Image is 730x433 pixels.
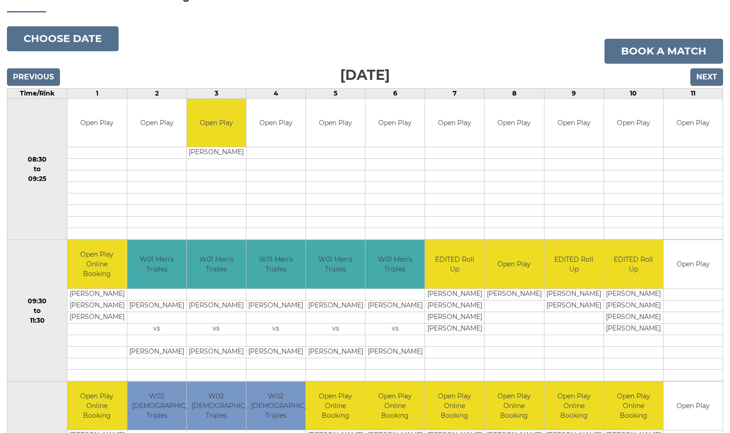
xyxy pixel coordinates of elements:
[604,99,663,147] td: Open Play
[425,240,484,289] td: EDITED Roll Up
[664,99,723,147] td: Open Play
[604,289,663,300] td: [PERSON_NAME]
[67,300,126,312] td: [PERSON_NAME]
[246,382,305,430] td: W02 [DEMOGRAPHIC_DATA] Triples
[306,99,365,147] td: Open Play
[365,88,425,98] td: 6
[306,240,365,289] td: W01 Men's Triples
[485,88,544,98] td: 8
[67,312,126,323] td: [PERSON_NAME]
[604,312,663,323] td: [PERSON_NAME]
[306,323,365,335] td: vs
[7,68,60,86] input: Previous
[306,346,365,358] td: [PERSON_NAME]
[186,88,246,98] td: 3
[604,39,723,64] a: Book a match
[365,300,425,312] td: [PERSON_NAME]
[7,26,119,51] button: Choose date
[485,99,544,147] td: Open Play
[305,88,365,98] td: 5
[187,382,246,430] td: W02 [DEMOGRAPHIC_DATA] Triples
[425,382,484,430] td: Open Play Online Booking
[127,382,186,430] td: W02 [DEMOGRAPHIC_DATA] Triples
[187,99,246,147] td: Open Play
[425,300,484,312] td: [PERSON_NAME]
[485,240,544,289] td: Open Play
[425,323,484,335] td: [PERSON_NAME]
[187,346,246,358] td: [PERSON_NAME]
[604,382,663,430] td: Open Play Online Booking
[425,289,484,300] td: [PERSON_NAME]
[246,240,305,289] td: W01 Men's Triples
[604,240,663,289] td: EDITED Roll Up
[365,99,425,147] td: Open Play
[545,382,604,430] td: Open Play Online Booking
[246,99,305,147] td: Open Play
[604,323,663,335] td: [PERSON_NAME]
[127,240,186,289] td: W01 Men's Triples
[306,382,365,430] td: Open Play Online Booking
[127,99,186,147] td: Open Play
[425,99,484,147] td: Open Play
[365,240,425,289] td: W01 Men's Triples
[664,240,723,289] td: Open Play
[67,289,126,300] td: [PERSON_NAME]
[306,300,365,312] td: [PERSON_NAME]
[67,99,126,147] td: Open Play
[127,300,186,312] td: [PERSON_NAME]
[7,98,67,240] td: 08:30 to 09:25
[67,382,126,430] td: Open Play Online Booking
[7,240,67,382] td: 09:30 to 11:30
[187,147,246,159] td: [PERSON_NAME]
[365,323,425,335] td: vs
[365,346,425,358] td: [PERSON_NAME]
[545,300,604,312] td: [PERSON_NAME]
[485,382,544,430] td: Open Play Online Booking
[127,323,186,335] td: vs
[187,240,246,289] td: W01 Men's Triples
[545,289,604,300] td: [PERSON_NAME]
[187,323,246,335] td: vs
[67,240,126,289] td: Open Play Online Booking
[7,88,67,98] td: Time/Rink
[187,300,246,312] td: [PERSON_NAME]
[425,312,484,323] td: [PERSON_NAME]
[246,346,305,358] td: [PERSON_NAME]
[127,88,186,98] td: 2
[604,88,663,98] td: 10
[425,88,485,98] td: 7
[690,68,723,86] input: Next
[127,346,186,358] td: [PERSON_NAME]
[246,323,305,335] td: vs
[246,88,305,98] td: 4
[544,88,604,98] td: 9
[67,88,127,98] td: 1
[365,382,425,430] td: Open Play Online Booking
[604,300,663,312] td: [PERSON_NAME]
[545,99,604,147] td: Open Play
[545,240,604,289] td: EDITED Roll Up
[663,88,723,98] td: 11
[246,300,305,312] td: [PERSON_NAME]
[485,289,544,300] td: [PERSON_NAME]
[664,382,723,430] td: Open Play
